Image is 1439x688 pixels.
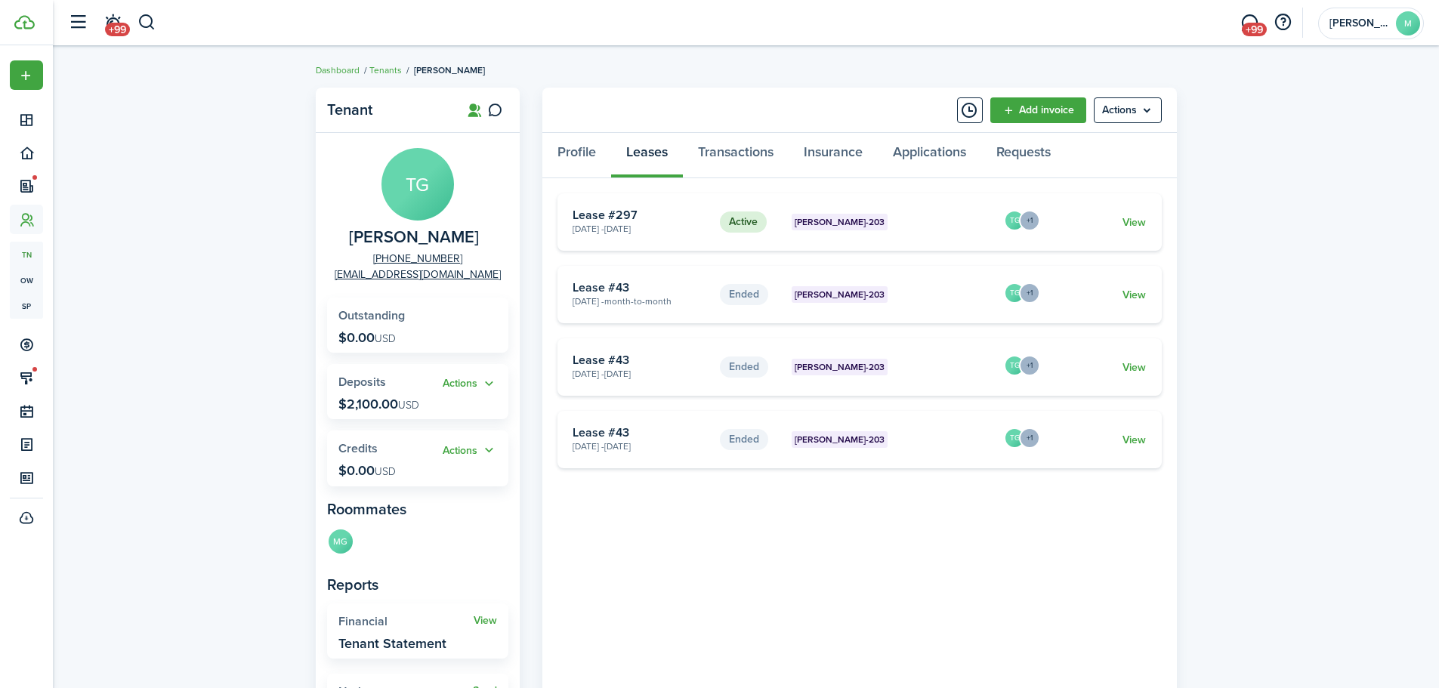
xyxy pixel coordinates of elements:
a: sp [10,293,43,319]
a: Transactions [683,133,789,178]
a: Tenants [369,63,402,77]
span: [PERSON_NAME] [414,63,485,77]
img: TenantCloud [14,15,35,29]
button: Timeline [957,97,983,123]
button: Open menu [1025,210,1040,231]
span: USD [375,331,396,347]
a: Insurance [789,133,878,178]
panel-main-title: Tenant [327,101,448,119]
card-title: Lease #43 [573,353,709,367]
span: Credits [338,440,378,457]
card-title: Lease #43 [573,426,709,440]
span: Outstanding [338,307,405,324]
widget-stats-title: Financial [338,615,474,628]
menu-trigger: +1 [1019,210,1040,231]
card-description: [DATE] - [DATE] [573,440,709,453]
button: Open menu [1094,97,1162,123]
a: View [474,615,497,627]
a: View [1122,287,1146,303]
status: Ended [720,356,768,378]
panel-main-subtitle: Reports [327,573,508,596]
a: ow [10,267,43,293]
a: Add invoice [990,97,1086,123]
a: [EMAIL_ADDRESS][DOMAIN_NAME] [335,267,501,282]
span: [PERSON_NAME]-203 [795,433,885,446]
a: View [1122,359,1146,375]
button: Open sidebar [63,8,92,37]
menu-trigger: +1 [1019,427,1040,449]
avatar-text: TG [381,148,454,221]
button: Open resource center [1270,10,1295,35]
a: tn [10,242,43,267]
p: $0.00 [338,463,396,478]
button: Actions [443,375,497,393]
a: [PHONE_NUMBER] [373,251,462,267]
span: [PERSON_NAME]-203 [795,288,885,301]
button: Actions [443,442,497,459]
button: Open menu [1025,282,1040,304]
menu-trigger: +1 [1019,282,1040,304]
p: $0.00 [338,330,396,345]
span: USD [375,464,396,480]
span: Monica [1329,18,1390,29]
a: Dashboard [316,63,360,77]
menu-trigger: +1 [1019,355,1040,376]
menu-btn: Actions [1094,97,1162,123]
a: Messaging [1235,4,1264,42]
button: Open menu [1025,355,1040,376]
a: MG [327,528,354,558]
widget-stats-description: Tenant Statement [338,636,446,651]
span: [PERSON_NAME]-203 [795,360,885,374]
status: Active [720,211,767,233]
a: Notifications [98,4,127,42]
card-description: [DATE] - [DATE] [573,367,709,381]
panel-main-subtitle: Roommates [327,498,508,520]
span: Trey Gale [349,228,479,247]
button: Open menu [10,60,43,90]
p: $2,100.00 [338,396,419,412]
card-title: Lease #297 [573,208,709,222]
card-title: Lease #43 [573,281,709,295]
a: View [1122,214,1146,230]
button: Open menu [1025,427,1040,449]
span: [PERSON_NAME]-203 [795,215,885,229]
card-description: [DATE] - [DATE] [573,222,709,236]
span: Month-to-month [604,295,672,308]
span: +99 [105,23,130,36]
button: Search [137,10,156,35]
span: Deposits [338,373,386,390]
status: Ended [720,429,768,450]
button: Open menu [443,442,497,459]
button: Open menu [443,375,497,393]
status: Ended [720,284,768,305]
a: Profile [542,133,611,178]
a: Applications [878,133,981,178]
span: +99 [1242,23,1267,36]
avatar-text: MG [329,529,353,554]
a: View [1122,432,1146,448]
avatar-text: M [1396,11,1420,35]
span: USD [398,397,419,413]
card-description: [DATE] - [573,295,709,308]
a: Requests [981,133,1066,178]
